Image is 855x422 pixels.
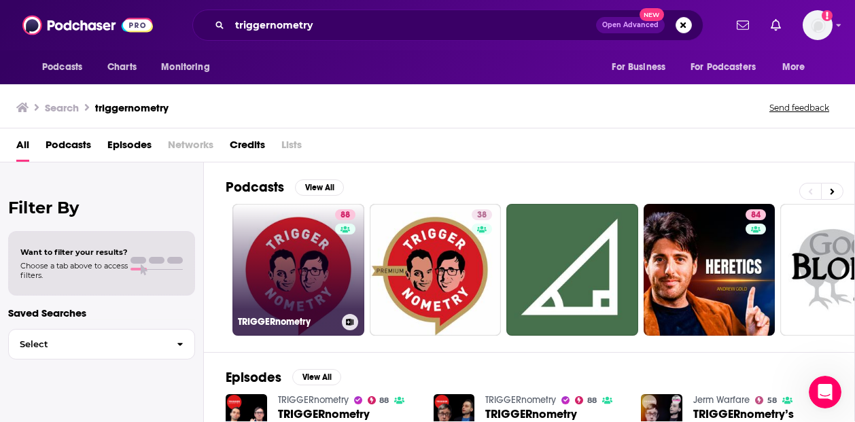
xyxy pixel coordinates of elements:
a: 84 [746,209,766,220]
span: 84 [751,209,761,222]
span: Choose a tab above to access filters. [20,261,128,280]
span: Lists [281,134,302,162]
a: Show notifications dropdown [765,14,786,37]
span: 88 [379,398,389,404]
a: Jerm Warfare [693,394,750,406]
button: Send feedback [765,102,833,113]
button: Open AdvancedNew [596,17,665,33]
input: Search podcasts, credits, & more... [230,14,596,36]
span: More [782,58,805,77]
span: Monitoring [161,58,209,77]
button: View All [292,369,341,385]
span: Select [9,340,166,349]
img: User Profile [803,10,833,40]
img: Podchaser - Follow, Share and Rate Podcasts [22,12,153,38]
a: 84 [644,204,775,336]
a: TRIGGERnometry [278,394,349,406]
a: All [16,134,29,162]
button: Show profile menu [803,10,833,40]
a: 88 [335,209,355,220]
h3: TRIGGERnometry [238,316,336,328]
span: Networks [168,134,213,162]
button: open menu [602,54,682,80]
svg: Add a profile image [822,10,833,21]
h2: Podcasts [226,179,284,196]
span: 88 [341,209,350,222]
a: EpisodesView All [226,369,341,386]
a: Show notifications dropdown [731,14,754,37]
span: 58 [767,398,777,404]
p: Saved Searches [8,306,195,319]
span: Logged in as jprice115 [803,10,833,40]
a: 58 [755,396,777,404]
span: 88 [587,398,597,404]
iframe: Intercom live chat [809,376,841,408]
button: Select [8,329,195,359]
button: open menu [152,54,227,80]
div: Search podcasts, credits, & more... [192,10,703,41]
span: 38 [477,209,487,222]
span: For Business [612,58,665,77]
h2: Episodes [226,369,281,386]
span: Podcasts [42,58,82,77]
h3: Search [45,101,79,114]
span: Want to filter your results? [20,247,128,257]
button: open menu [682,54,775,80]
a: PodcastsView All [226,179,344,196]
span: Charts [107,58,137,77]
span: New [640,8,664,21]
a: 38 [370,204,502,336]
a: 88TRIGGERnometry [232,204,364,336]
span: For Podcasters [691,58,756,77]
a: Episodes [107,134,152,162]
button: View All [295,179,344,196]
a: 38 [472,209,492,220]
h3: triggernometry [95,101,169,114]
button: open menu [33,54,100,80]
span: Open Advanced [602,22,659,29]
a: Charts [99,54,145,80]
button: open menu [773,54,822,80]
a: Podcasts [46,134,91,162]
h2: Filter By [8,198,195,217]
a: Credits [230,134,265,162]
a: 88 [368,396,389,404]
a: TRIGGERnometry [485,394,556,406]
a: 88 [575,396,597,404]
